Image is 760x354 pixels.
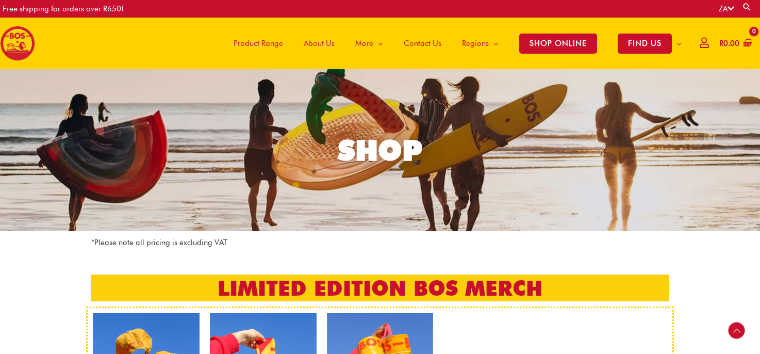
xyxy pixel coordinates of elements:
[338,136,422,165] div: SHOP
[355,28,373,59] span: More
[462,28,489,59] span: Regions
[719,39,723,48] span: R
[393,18,452,69] a: Contact Us
[519,34,597,54] span: SHOP ONLINE
[345,18,393,69] a: More
[216,18,692,69] nav: Site Navigation
[452,18,509,69] a: Regions
[742,2,752,12] a: Search button
[717,32,752,55] a: View Shopping Cart, empty
[293,18,345,69] a: About Us
[91,236,669,249] p: *Please note all pricing is excluding VAT
[223,18,293,69] a: Product Range
[304,28,335,59] span: About Us
[618,34,672,54] span: FIND US
[91,275,669,301] h2: LIMITED EDITION BOS MERCH
[404,28,441,59] span: Contact Us
[719,4,734,13] a: ZA
[234,28,283,59] span: Product Range
[719,39,739,48] bdi: 0.00
[509,18,607,69] a: SHOP ONLINE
